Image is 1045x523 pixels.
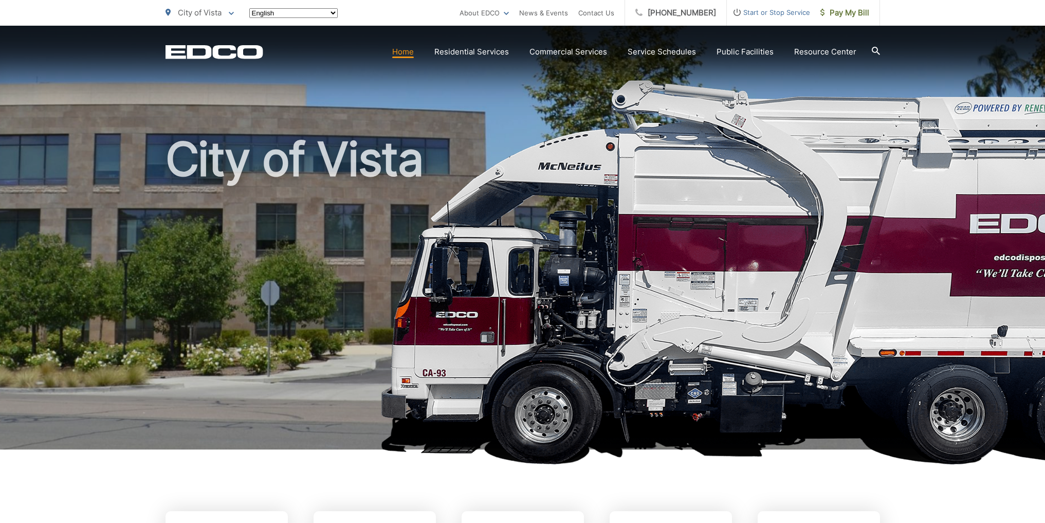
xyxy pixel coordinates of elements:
a: Home [392,46,414,58]
span: City of Vista [178,8,222,17]
a: Resource Center [794,46,856,58]
a: Contact Us [578,7,614,19]
a: Public Facilities [717,46,774,58]
select: Select a language [249,8,338,18]
span: Pay My Bill [820,7,869,19]
a: Residential Services [434,46,509,58]
h1: City of Vista [166,134,880,459]
a: EDCD logo. Return to the homepage. [166,45,263,59]
a: News & Events [519,7,568,19]
a: About EDCO [460,7,509,19]
a: Commercial Services [529,46,607,58]
a: Service Schedules [628,46,696,58]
